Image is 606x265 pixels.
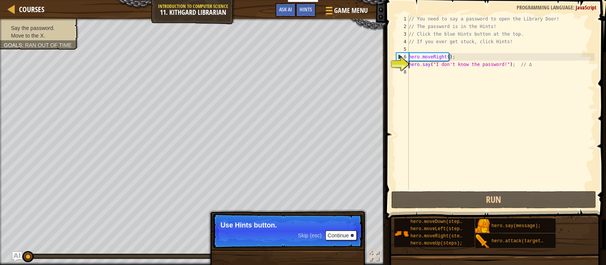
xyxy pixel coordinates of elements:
[475,234,490,249] img: portrait.png
[411,234,470,239] span: hero.moveRight(steps);
[396,38,409,45] div: 4
[573,4,576,11] span: :
[325,231,357,240] button: Continue
[391,191,596,209] button: Run
[298,232,322,238] span: Skip (esc)
[11,33,45,39] span: Move to the X.
[25,42,72,48] span: Ran out of time
[411,219,468,224] span: hero.moveDown(steps);
[411,241,462,246] span: hero.moveUp(steps);
[492,238,546,244] span: hero.attack(target);
[11,25,55,31] span: Say the password.
[15,4,44,14] a: Courses
[396,15,409,23] div: 1
[4,42,22,48] span: Goals
[4,32,73,39] li: Move to the X.
[4,24,73,32] li: Say the password.
[394,226,409,241] img: portrait.png
[19,4,44,14] span: Courses
[367,249,382,265] button: Toggle fullscreen
[320,3,372,21] button: Game Menu
[492,223,541,229] span: hero.say(message);
[275,3,296,17] button: Ask AI
[517,4,573,11] span: Programming language
[396,30,409,38] div: 3
[300,6,312,13] span: Hints
[411,226,468,232] span: hero.moveLeft(steps);
[334,6,368,16] span: Game Menu
[220,221,355,229] p: Use Hints button.
[22,42,25,48] span: :
[397,53,409,61] div: 6
[12,252,22,261] button: Ask AI
[396,23,409,30] div: 2
[396,45,409,53] div: 5
[475,219,490,234] img: portrait.png
[576,4,597,11] span: JavaScript
[396,68,409,76] div: 8
[396,61,409,68] div: 7
[279,6,292,13] span: Ask AI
